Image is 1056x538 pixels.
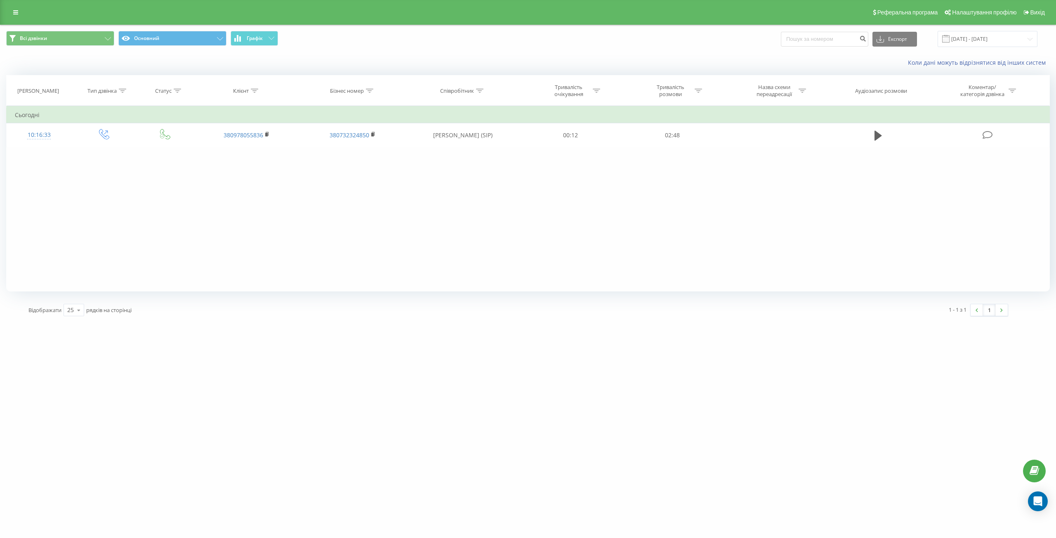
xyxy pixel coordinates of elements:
[17,87,59,94] div: [PERSON_NAME]
[20,35,47,42] span: Всі дзвінки
[877,9,938,16] span: Реферальна програма
[908,59,1050,66] a: Коли дані можуть відрізнятися вiд інших систем
[405,123,520,147] td: [PERSON_NAME] (SIP)
[67,306,74,314] div: 25
[7,107,1050,123] td: Сьогодні
[87,87,117,94] div: Тип дзвінка
[648,84,693,98] div: Тривалість розмови
[622,123,724,147] td: 02:48
[855,87,907,94] div: Аудіозапис розмови
[781,32,868,47] input: Пошук за номером
[983,304,995,316] a: 1
[752,84,797,98] div: Назва схеми переадресації
[233,87,249,94] div: Клієнт
[872,32,917,47] button: Експорт
[86,306,132,314] span: рядків на сторінці
[28,306,61,314] span: Відображати
[1030,9,1045,16] span: Вихід
[231,31,278,46] button: Графік
[520,123,622,147] td: 00:12
[155,87,172,94] div: Статус
[118,31,226,46] button: Основний
[6,31,114,46] button: Всі дзвінки
[247,35,263,41] span: Графік
[958,84,1006,98] div: Коментар/категорія дзвінка
[224,131,263,139] a: 380978055836
[440,87,474,94] div: Співробітник
[15,127,64,143] div: 10:16:33
[952,9,1016,16] span: Налаштування профілю
[547,84,591,98] div: Тривалість очікування
[330,131,369,139] a: 380732324850
[330,87,364,94] div: Бізнес номер
[949,305,966,314] div: 1 - 1 з 1
[1028,491,1048,511] div: Open Intercom Messenger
